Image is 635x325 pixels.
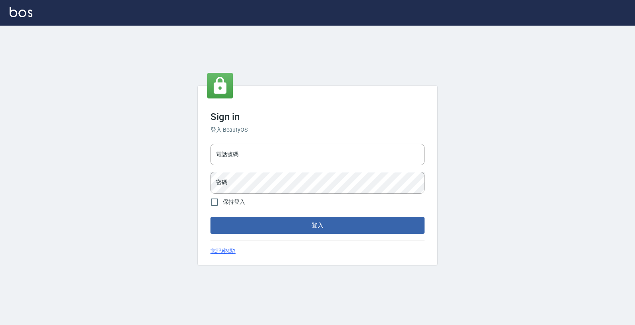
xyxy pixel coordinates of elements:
img: Logo [10,7,32,17]
h6: 登入 BeautyOS [210,126,425,134]
h3: Sign in [210,111,425,122]
button: 登入 [210,217,425,234]
a: 忘記密碼? [210,247,236,255]
span: 保持登入 [223,198,245,206]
